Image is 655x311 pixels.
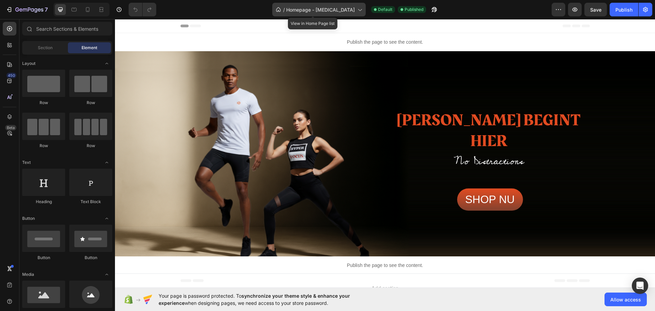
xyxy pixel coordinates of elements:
span: synchronize your theme style & enhance your experience [159,293,350,306]
span: Button [22,215,35,222]
span: Save [590,7,601,13]
button: Allow access [605,293,647,306]
iframe: Design area [115,19,655,288]
span: Your page is password protected. To when designing pages, we need access to your store password. [159,292,377,307]
button: Save [584,3,607,16]
span: Toggle open [101,269,112,280]
div: Row [69,100,112,106]
div: 450 [6,73,16,78]
span: / [283,6,285,13]
p: Shop nu [350,173,400,188]
div: Publish [615,6,632,13]
div: Text Block [69,199,112,205]
div: Heading [22,199,65,205]
span: Element [82,45,97,51]
button: Publish [610,3,638,16]
div: Open Intercom Messenger [632,278,648,294]
a: Shop nu [342,169,408,192]
span: Toggle open [101,58,112,69]
div: Row [22,143,65,149]
div: Row [22,100,65,106]
div: Row [69,143,112,149]
span: No Distractions [339,133,409,152]
div: Beta [5,125,16,130]
span: Published [405,6,423,13]
input: Search Sections & Elements [22,22,112,36]
p: 7 [45,5,48,14]
span: Toggle open [101,157,112,168]
span: Section [38,45,53,51]
span: Layout [22,60,35,67]
button: 7 [3,3,51,16]
span: Allow access [610,296,641,303]
div: Undo/Redo [129,3,156,16]
span: Toggle open [101,213,112,224]
span: Default [378,6,392,13]
span: Media [22,271,34,278]
div: Button [69,255,112,261]
span: Homepage - [MEDICAL_DATA] [286,6,355,13]
h2: [PERSON_NAME] BEGINT HIER [278,91,470,133]
div: Button [22,255,65,261]
span: Text [22,159,31,166]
